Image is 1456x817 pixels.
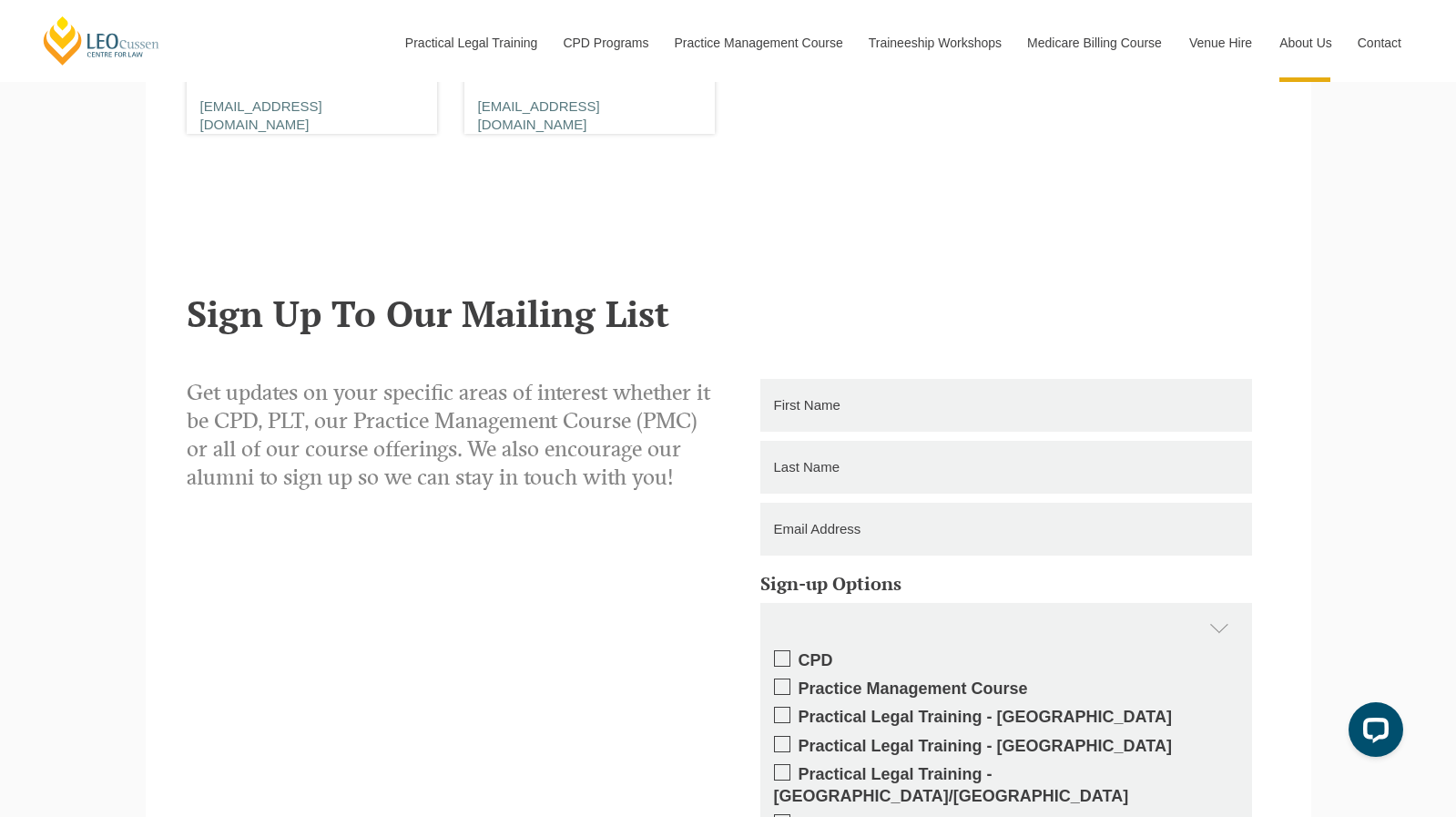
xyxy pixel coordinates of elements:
[41,15,162,66] a: [PERSON_NAME] Centre for Law
[855,4,1013,82] a: Traineeship Workshops
[200,98,322,132] a: [EMAIL_ADDRESS][DOMAIN_NAME]
[1176,4,1266,82] a: Venue Hire
[774,764,1238,807] label: Practical Legal Training - [GEOGRAPHIC_DATA]/[GEOGRAPHIC_DATA]
[549,4,660,82] a: CPD Programs
[774,650,1238,671] label: CPD
[774,707,1238,728] label: Practical Legal Training - [GEOGRAPHIC_DATA]
[187,379,715,493] p: Get updates on your specific areas of interest whether it be CPD, PLT, our Practice Management Co...
[1013,4,1176,82] a: Medicare Billing Course
[774,679,1238,700] label: Practice Management Course
[760,441,1252,494] input: Last Name
[774,736,1238,757] label: Practical Legal Training - [GEOGRAPHIC_DATA]
[760,503,1252,556] input: Email Address
[187,293,1270,333] h2: Sign Up To Our Mailing List
[1334,695,1410,771] iframe: LiveChat chat widget
[392,4,550,82] a: Practical Legal Training
[478,98,600,132] a: [EMAIL_ADDRESS][DOMAIN_NAME]
[1344,4,1415,82] a: Contact
[760,379,1252,432] input: First Name
[760,574,1252,594] h5: Sign-up Options
[1266,4,1344,82] a: About Us
[661,4,855,82] a: Practice Management Course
